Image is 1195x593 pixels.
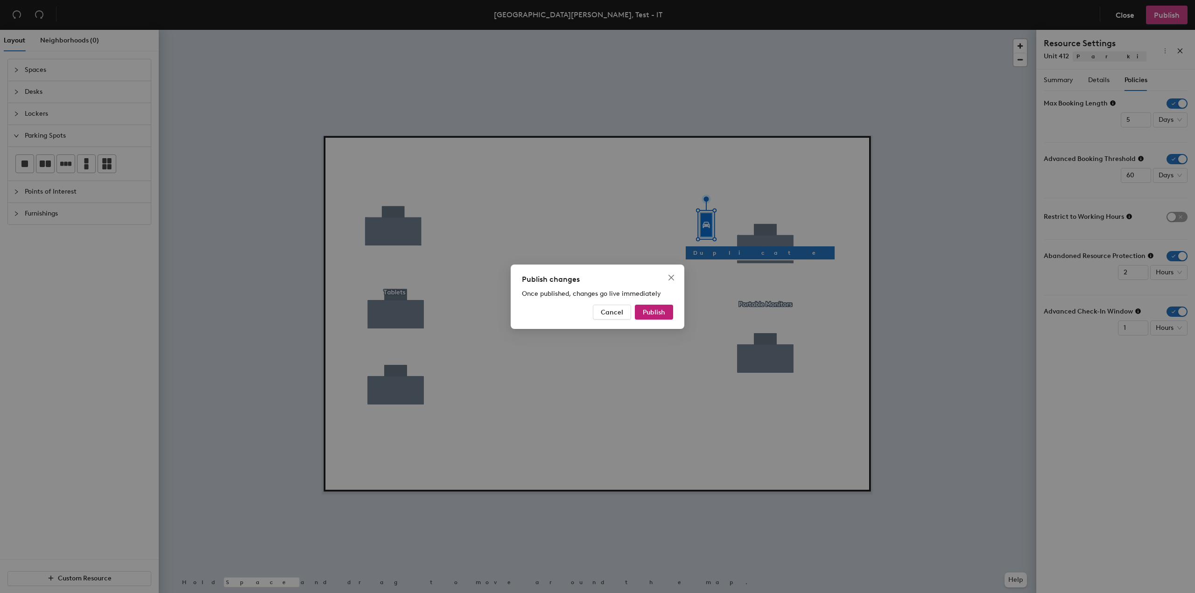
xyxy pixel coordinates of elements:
span: Cancel [601,308,623,316]
button: Publish [635,305,673,320]
span: Close [664,274,679,281]
button: Close [664,270,679,285]
button: Cancel [593,305,631,320]
div: Publish changes [522,274,673,285]
span: Publish [643,308,665,316]
span: Once published, changes go live immediately [522,290,661,298]
span: close [668,274,675,281]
